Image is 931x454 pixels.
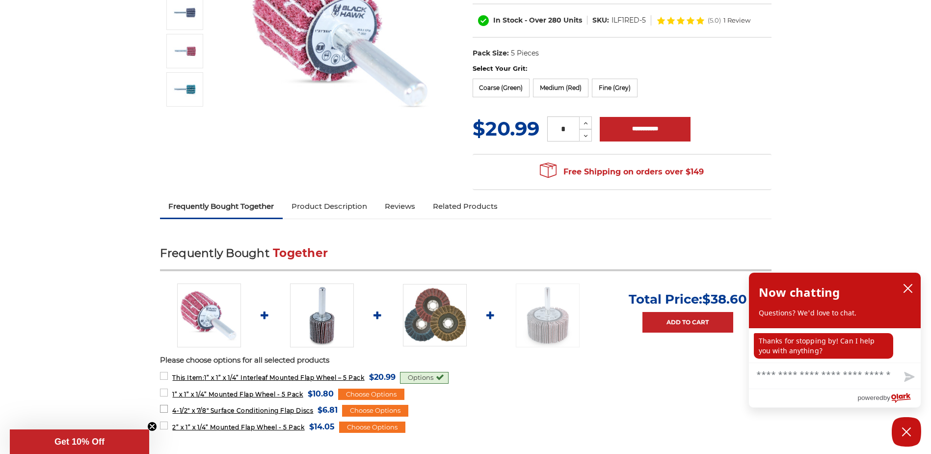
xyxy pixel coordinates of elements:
dd: ILF1RED-5 [612,15,646,26]
span: $20.99 [473,116,539,141]
span: 1” x 1” x 1/4” Mounted Flap Wheel - 5 Pack [172,391,303,398]
div: olark chatbox [748,272,921,408]
a: Related Products [424,196,506,217]
img: 1” x 1” x 1/4” Interleaf Mounted Flap Wheel – 5 Pack [177,284,241,347]
p: Please choose options for all selected products [160,355,771,366]
span: In Stock [493,16,523,25]
div: Choose Options [339,422,405,433]
label: Select Your Grit: [473,64,771,74]
span: powered [857,392,883,404]
span: - Over [525,16,546,25]
span: $20.99 [369,370,396,384]
a: Product Description [283,196,376,217]
img: 1” x 1” x 1/4” Interleaf Mounted Flap Wheel – 5 Pack [173,39,197,63]
span: 2” x 1” x 1/4” Mounted Flap Wheel - 5 Pack [172,424,304,431]
div: Options [400,372,449,384]
a: Frequently Bought Together [160,196,283,217]
span: $14.05 [309,420,335,433]
span: Units [563,16,582,25]
button: Close teaser [147,422,157,431]
dd: 5 Pieces [511,48,539,58]
div: chat [749,328,921,363]
div: Get 10% OffClose teaser [10,429,149,454]
img: 1” x 1” x 1/4” Interleaf Mounted Flap Wheel – 5 Pack [173,0,197,25]
button: Close Chatbox [892,417,921,447]
span: (5.0) [708,17,721,24]
p: Total Price: [629,291,747,307]
span: Together [273,246,328,260]
a: Powered by Olark [857,389,921,407]
div: Choose Options [342,405,408,417]
p: Questions? We'd love to chat. [759,308,911,318]
dt: SKU: [592,15,609,26]
span: $6.81 [318,403,338,417]
span: $10.80 [308,387,334,400]
strong: This Item: [172,374,204,381]
h2: Now chatting [759,283,840,302]
div: Choose Options [338,389,404,400]
span: Frequently Bought [160,246,269,260]
span: Get 10% Off [54,437,105,447]
button: close chatbox [900,281,916,296]
span: 1” x 1” x 1/4” Interleaf Mounted Flap Wheel – 5 Pack [172,374,364,381]
a: Reviews [376,196,424,217]
span: $38.60 [702,291,747,307]
span: 280 [548,16,561,25]
img: 1” x 1” x 1/4” Interleaf Mounted Flap Wheel – 5 Pack [173,77,197,102]
span: by [883,392,890,404]
dt: Pack Size: [473,48,509,58]
button: Send message [896,366,921,389]
span: Free Shipping on orders over $149 [540,162,704,182]
span: 1 Review [723,17,750,24]
span: 4-1/2" x 7/8" Surface Conditioning Flap Discs [172,407,313,414]
a: Add to Cart [642,312,733,333]
p: Thanks for stopping by! Can I help you with anything? [754,333,893,359]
